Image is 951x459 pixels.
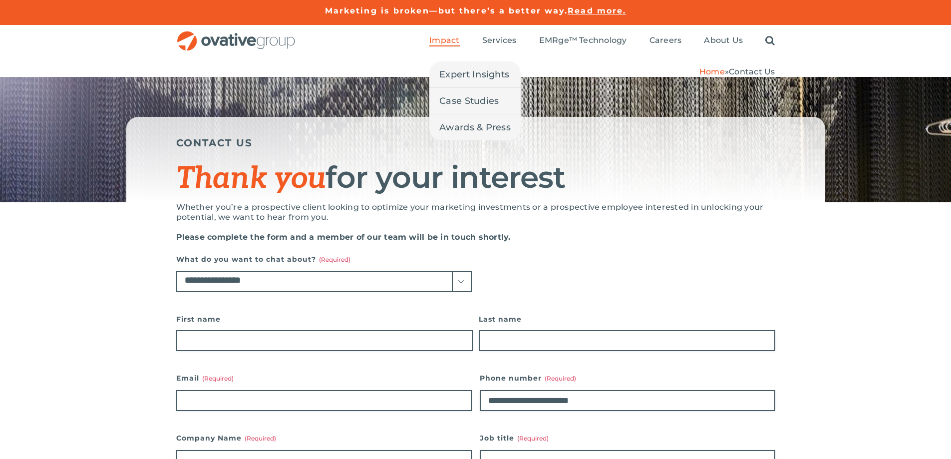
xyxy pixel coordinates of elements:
a: Marketing is broken—but there’s a better way. [325,6,568,15]
a: Expert Insights [429,61,521,87]
a: OG_Full_horizontal_RGB [176,30,296,39]
a: Read more. [568,6,626,15]
span: Contact Us [729,67,775,76]
a: About Us [704,35,743,46]
span: Impact [429,35,459,45]
p: Whether you’re a prospective client looking to optimize your marketing investments or a prospecti... [176,202,775,222]
span: » [699,67,775,76]
a: Case Studies [429,88,521,114]
span: Awards & Press [439,120,511,134]
label: First name [176,312,473,326]
a: Home [699,67,725,76]
a: Search [765,35,775,46]
a: EMRge™ Technology [539,35,627,46]
span: EMRge™ Technology [539,35,627,45]
label: Job title [480,431,775,445]
h5: CONTACT US [176,137,775,149]
a: Awards & Press [429,114,521,140]
label: Email [176,371,472,385]
label: Phone number [480,371,775,385]
span: (Required) [319,256,350,263]
span: (Required) [202,375,234,382]
span: Thank you [176,161,326,197]
nav: Menu [429,25,775,57]
span: Services [482,35,517,45]
strong: Please complete the form and a member of our team will be in touch shortly. [176,232,511,242]
a: Careers [649,35,682,46]
span: Case Studies [439,94,499,108]
span: About Us [704,35,743,45]
a: Impact [429,35,459,46]
label: What do you want to chat about? [176,252,472,266]
span: Careers [649,35,682,45]
label: Company Name [176,431,472,445]
label: Last name [479,312,775,326]
span: (Required) [517,435,549,442]
span: Expert Insights [439,67,509,81]
h1: for your interest [176,161,775,195]
span: (Required) [545,375,576,382]
a: Services [482,35,517,46]
span: (Required) [245,435,276,442]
